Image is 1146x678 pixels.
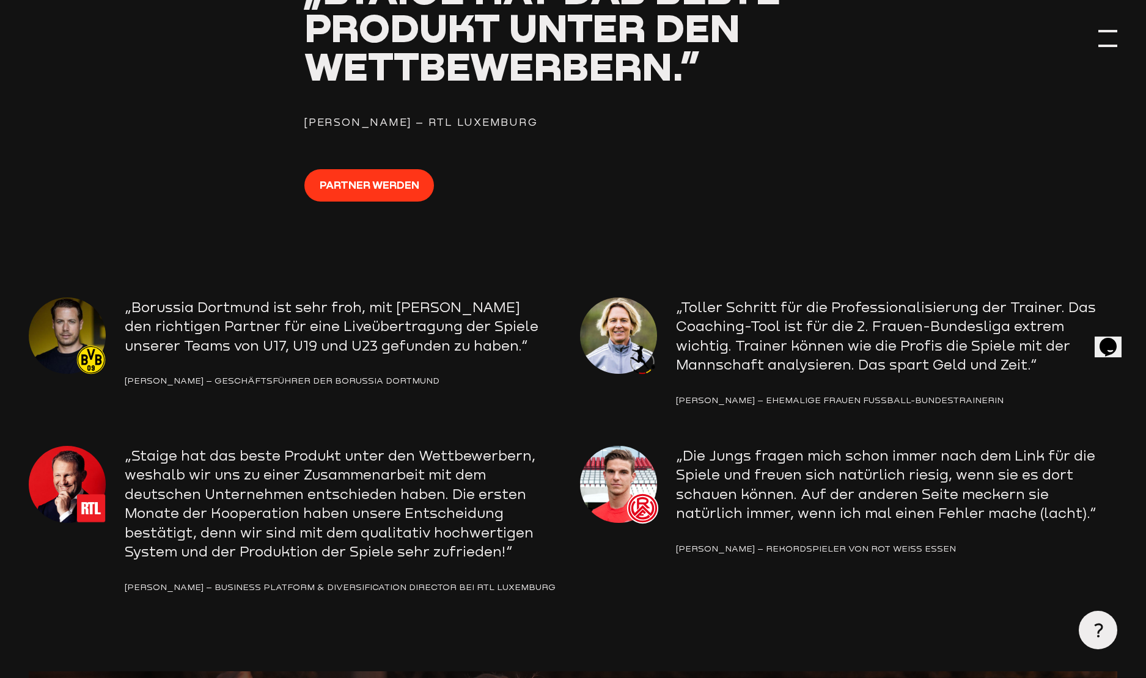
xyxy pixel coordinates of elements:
iframe: chat widget [1095,321,1134,357]
img: logo_rwe.svg [623,489,662,528]
img: logo_rtl-1.png [72,489,111,528]
p: „Toller Schritt für die Professionalisierung der Trainer. Das Coaching-Tool ist für die 2. Frauen... [676,297,1117,374]
img: logo_bvb.svg [72,341,111,379]
a: Partner werden [304,169,434,202]
span: Partner werden [320,177,419,193]
p: „Borussia Dortmund ist sehr froh, mit [PERSON_NAME] den richtigen Partner für eine Liveübertragun... [125,297,566,355]
p: „Die Jungs fragen mich schon immer nach dem Link für die Spiele und freuen sich natürlich riesig,... [676,446,1117,523]
div: [PERSON_NAME] – RTL Luxemburg [304,114,842,131]
div: [PERSON_NAME] – Rekordspieler von Rot Weiss Essen [676,542,1117,556]
p: „Staige hat das beste Produkt unter den Wettbewerbern, weshalb wir uns zu einer Zusammenarbeit mi... [125,446,566,561]
img: logo_dfb-frauen-1.png [623,341,662,379]
div: [PERSON_NAME] – Ehemalige Frauen Fußball-Bundestrainerin [676,393,1117,408]
div: [PERSON_NAME] – Business Platform & Diversification Director bei RTL Luxemburg [125,580,566,595]
div: [PERSON_NAME] – Geschäftsführer der Borussia Dortmund [125,374,566,388]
